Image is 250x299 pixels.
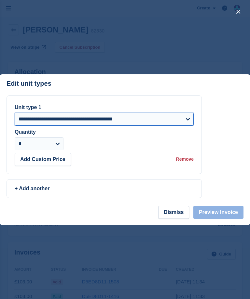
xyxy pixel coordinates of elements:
[176,156,194,163] div: Remove
[15,185,194,193] div: + Add another
[233,6,243,17] button: close
[7,80,51,87] p: Edit unit types
[15,129,36,135] label: Quantity
[158,206,189,219] button: Dismiss
[7,179,202,198] a: + Add another
[15,105,41,110] label: Unit type 1
[15,153,71,166] button: Add Custom Price
[193,206,243,219] button: Preview Invoice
